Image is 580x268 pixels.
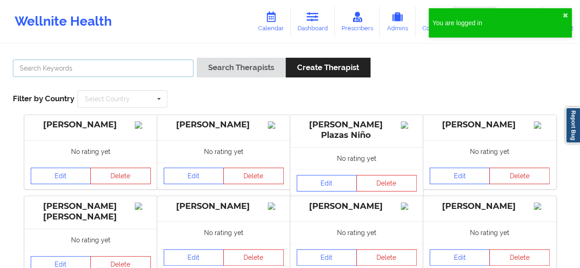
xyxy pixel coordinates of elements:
a: Dashboard [291,6,335,37]
img: Image%2Fplaceholer-image.png [401,121,417,129]
a: Edit [297,249,357,266]
a: Edit [430,168,490,184]
div: [PERSON_NAME] [430,201,550,212]
button: Delete [223,168,284,184]
div: No rating yet [24,140,157,163]
div: [PERSON_NAME] [164,201,284,212]
img: Image%2Fplaceholer-image.png [534,121,550,129]
div: No rating yet [290,221,423,244]
button: Delete [489,168,550,184]
div: No rating yet [290,147,423,170]
button: Delete [90,168,151,184]
button: Search Therapists [197,58,286,77]
button: Delete [356,249,417,266]
div: You are logged in [432,18,563,27]
div: [PERSON_NAME] [297,201,417,212]
div: No rating yet [157,140,290,163]
button: close [563,12,568,19]
div: No rating yet [423,140,556,163]
a: Edit [164,168,224,184]
a: Report Bug [565,107,580,143]
a: Prescribers [335,6,380,37]
button: Create Therapist [286,58,370,77]
span: Filter by Country [13,94,74,103]
img: Image%2Fplaceholer-image.png [135,202,151,210]
button: Delete [356,175,417,191]
a: Edit [31,168,91,184]
div: No rating yet [24,229,157,251]
a: Edit [430,249,490,266]
button: Delete [223,249,284,266]
div: [PERSON_NAME] Plazas Niño [297,120,417,141]
div: No rating yet [157,221,290,244]
a: Edit [297,175,357,191]
div: [PERSON_NAME] [430,120,550,130]
a: Coaches [415,6,453,37]
a: Calendar [251,6,291,37]
img: Image%2Fplaceholer-image.png [135,121,151,129]
div: [PERSON_NAME] [31,120,151,130]
div: [PERSON_NAME] [164,120,284,130]
a: Edit [164,249,224,266]
input: Search Keywords [13,60,193,77]
div: Select Country [85,96,130,102]
button: Delete [489,249,550,266]
div: [PERSON_NAME] [PERSON_NAME] [31,201,151,222]
img: Image%2Fplaceholer-image.png [534,202,550,210]
a: Admins [380,6,415,37]
img: Image%2Fplaceholer-image.png [268,202,284,210]
img: Image%2Fplaceholer-image.png [268,121,284,129]
img: Image%2Fplaceholer-image.png [401,202,417,210]
div: No rating yet [423,221,556,244]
